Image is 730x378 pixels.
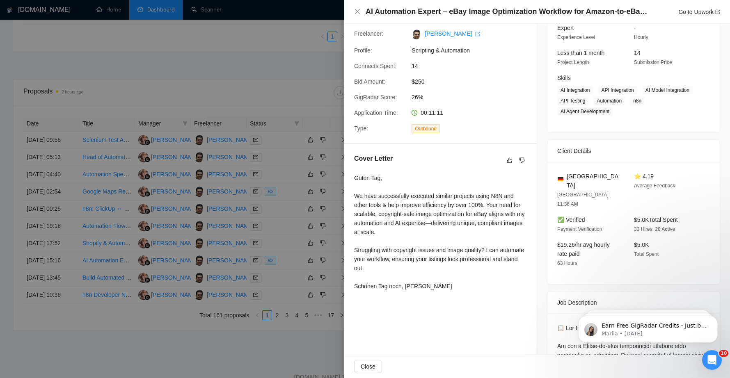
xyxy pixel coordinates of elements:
[557,291,710,314] div: Job Description
[361,362,375,371] span: Close
[354,360,382,373] button: Close
[507,157,513,164] span: like
[354,47,372,54] span: Profile:
[354,63,397,69] span: Connects Spent:
[634,241,649,248] span: $5.0K
[593,96,625,105] span: Automation
[354,154,393,164] h5: Cover Letter
[557,59,589,65] span: Project Length
[557,75,571,81] span: Skills
[678,9,720,15] a: Go to Upworkexport
[412,77,535,86] span: $250
[630,96,645,105] span: n8n
[715,9,720,14] span: export
[366,7,649,17] h4: AI Automation Expert – eBay Image Optimization Workflow for Amazon-to-eBay Dropshipping
[517,155,527,165] button: dislike
[354,8,361,15] button: Close
[557,216,585,223] span: ✅ Verified
[634,226,675,232] span: 33 Hires, 28 Active
[475,32,480,36] span: export
[598,86,637,95] span: API Integration
[642,86,693,95] span: AI Model Integration
[421,109,443,116] span: 00:11:11
[567,172,621,190] span: [GEOGRAPHIC_DATA]
[557,107,613,116] span: AI Agent Development
[634,251,659,257] span: Total Spent
[354,109,398,116] span: Application Time:
[412,93,535,102] span: 26%
[634,25,636,31] span: -
[566,298,730,356] iframe: Intercom notifications message
[634,50,641,56] span: 14
[412,46,535,55] span: Scripting & Automation
[412,110,417,116] span: clock-circle
[557,86,593,95] span: AI Integration
[634,216,678,223] span: $5.0K Total Spent
[354,94,397,100] span: GigRadar Score:
[557,34,595,40] span: Experience Level
[412,124,440,133] span: Outbound
[505,155,515,165] button: like
[634,59,672,65] span: Submission Price
[557,260,577,266] span: 63 Hours
[354,78,385,85] span: Bid Amount:
[354,30,383,37] span: Freelancer:
[519,157,525,164] span: dislike
[354,125,368,132] span: Type:
[702,350,722,370] iframe: Intercom live chat
[354,8,361,15] span: close
[557,140,710,162] div: Client Details
[425,30,480,37] a: [PERSON_NAME] export
[412,30,421,39] img: c1iKeaDyC9pHXJQXmUk0g40TM3sE0rMXz21osXO1jjsCb16zoZlqDQBQw1TD_b2kFE
[557,192,609,207] span: [GEOGRAPHIC_DATA] 11:36 AM
[557,226,602,232] span: Payment Verification
[558,176,563,182] img: 🇩🇪
[634,173,654,180] span: ⭐ 4.19
[557,241,610,257] span: $19.26/hr avg hourly rate paid
[557,96,588,105] span: API Testing
[719,350,728,357] span: 10
[634,183,675,189] span: Average Feedback
[557,25,574,31] span: Expert
[412,61,535,71] span: 14
[354,173,527,291] div: Guten Tag, We have successfully executed similar projects using N8N and other tools & help improv...
[634,34,648,40] span: Hourly
[557,50,604,56] span: Less than 1 month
